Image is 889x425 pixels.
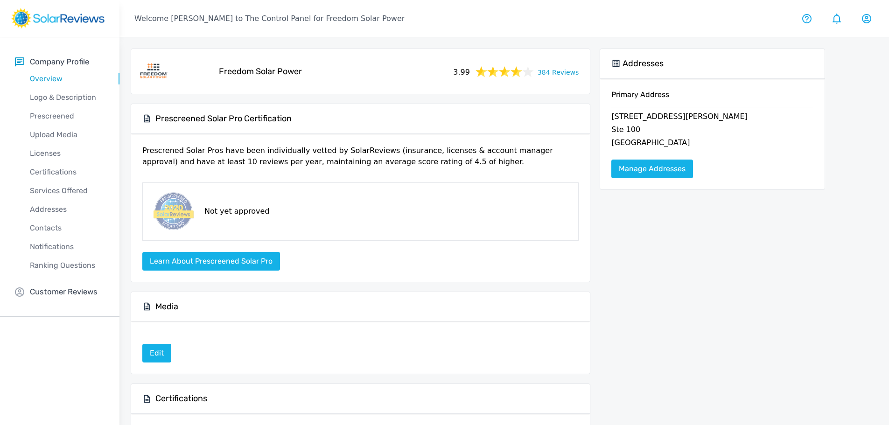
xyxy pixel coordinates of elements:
[15,70,119,88] a: Overview
[15,144,119,163] a: Licenses
[611,90,813,107] h6: Primary Address
[15,111,119,122] p: Prescreened
[15,260,119,271] p: Ranking Questions
[15,223,119,234] p: Contacts
[611,160,693,178] a: Manage Addresses
[15,256,119,275] a: Ranking Questions
[15,219,119,237] a: Contacts
[15,92,119,103] p: Logo & Description
[142,145,579,175] p: Prescrened Solar Pros have been individually vetted by SolarReviews (insurance, licenses & accoun...
[155,113,292,124] h5: Prescreened Solar Pro Certification
[453,65,470,78] span: 3.99
[15,241,119,252] p: Notifications
[142,252,280,271] button: Learn about Prescreened Solar Pro
[15,88,119,107] a: Logo & Description
[15,125,119,144] a: Upload Media
[15,73,119,84] p: Overview
[538,66,579,77] a: 384 Reviews
[15,163,119,181] a: Certifications
[219,66,302,77] h5: Freedom Solar Power
[30,56,89,68] p: Company Profile
[15,181,119,200] a: Services Offered
[15,107,119,125] a: Prescreened
[150,190,195,233] img: prescreened-badge.png
[15,200,119,219] a: Addresses
[623,58,664,69] h5: Addresses
[134,13,405,24] p: Welcome [PERSON_NAME] to The Control Panel for Freedom Solar Power
[15,167,119,178] p: Certifications
[142,348,171,357] a: Edit
[15,129,119,140] p: Upload Media
[611,137,813,150] p: [GEOGRAPHIC_DATA]
[15,237,119,256] a: Notifications
[15,185,119,196] p: Services Offered
[30,286,98,298] p: Customer Reviews
[15,204,119,215] p: Addresses
[142,257,280,265] a: Learn about Prescreened Solar Pro
[142,344,171,362] a: Edit
[155,301,178,312] h5: Media
[15,148,119,159] p: Licenses
[611,111,813,124] p: [STREET_ADDRESS][PERSON_NAME]
[204,206,269,217] p: Not yet approved
[611,124,813,137] p: Ste 100
[155,393,207,404] h5: Certifications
